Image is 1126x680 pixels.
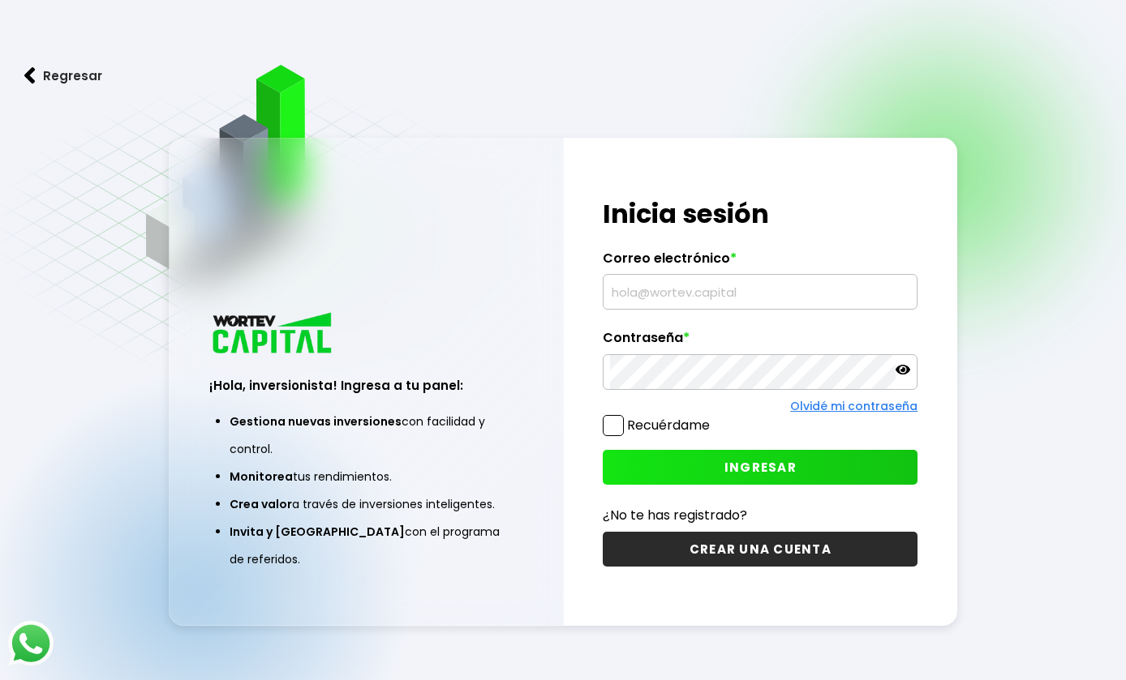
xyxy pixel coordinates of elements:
[627,416,710,434] label: Recuérdame
[603,505,918,567] a: ¿No te has registrado?CREAR UNA CUENTA
[230,518,504,573] li: con el programa de referidos.
[209,376,524,395] h3: ¡Hola, inversionista! Ingresa a tu panel:
[230,463,504,490] li: tus rendimientos.
[603,532,918,567] button: CREAR UNA CUENTA
[603,330,918,354] label: Contraseña
[603,450,918,485] button: INGRESAR
[230,496,292,512] span: Crea valor
[209,310,337,358] img: logo_wortev_capital
[724,459,797,476] span: INGRESAR
[610,275,910,309] input: hola@wortev.capital
[230,408,504,463] li: con facilidad y control.
[230,468,293,485] span: Monitorea
[790,398,918,414] a: Olvidé mi contraseña
[230,490,504,518] li: a través de inversiones inteligentes.
[603,505,918,525] p: ¿No te has registrado?
[230,413,402,430] span: Gestiona nuevas inversiones
[8,621,54,666] img: logos_whatsapp-icon.242b2217.svg
[603,195,918,233] h1: Inicia sesión
[24,67,36,84] img: flecha izquierda
[603,250,918,275] label: Correo electrónico
[230,524,405,540] span: Invita y [GEOGRAPHIC_DATA]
